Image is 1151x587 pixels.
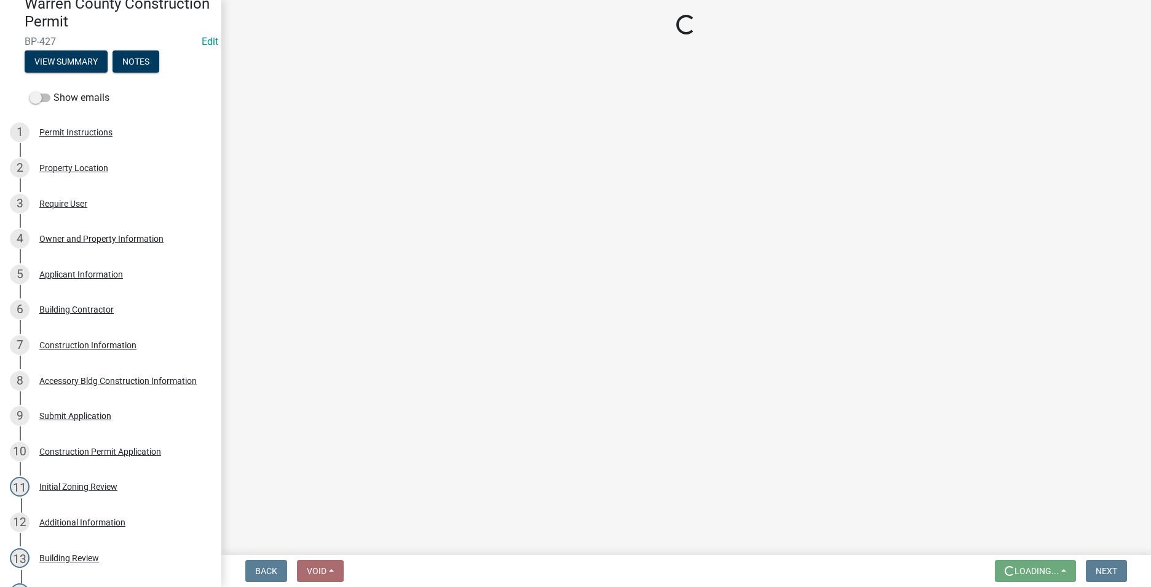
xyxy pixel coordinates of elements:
label: Show emails [30,90,109,105]
div: Initial Zoning Review [39,482,117,491]
div: 9 [10,406,30,426]
div: Accessory Bldg Construction Information [39,377,197,385]
div: 13 [10,548,30,568]
div: 7 [10,335,30,355]
div: 12 [10,513,30,532]
div: Require User [39,199,87,208]
span: Next [1096,566,1117,576]
span: BP-427 [25,36,197,47]
wm-modal-confirm: Notes [113,57,159,67]
button: Loading... [995,560,1076,582]
span: Void [307,566,326,576]
div: Submit Application [39,412,111,420]
div: 4 [10,229,30,249]
div: 3 [10,194,30,214]
wm-modal-confirm: Summary [25,57,108,67]
div: Property Location [39,164,108,172]
div: 10 [10,442,30,461]
div: Owner and Property Information [39,234,164,243]
button: View Summary [25,50,108,73]
button: Back [245,560,287,582]
div: 1 [10,122,30,142]
wm-modal-confirm: Edit Application Number [202,36,218,47]
div: Applicant Information [39,270,123,279]
button: Next [1086,560,1127,582]
div: Building Contractor [39,305,114,314]
div: 2 [10,158,30,178]
div: Construction Permit Application [39,447,161,456]
div: 6 [10,300,30,319]
div: Building Review [39,554,99,562]
span: Back [255,566,277,576]
a: Edit [202,36,218,47]
span: Loading... [1015,566,1059,576]
div: Additional Information [39,518,125,527]
div: Construction Information [39,341,136,349]
div: 11 [10,477,30,497]
div: Permit Instructions [39,128,113,137]
button: Notes [113,50,159,73]
div: 5 [10,265,30,284]
div: 8 [10,371,30,391]
button: Void [297,560,344,582]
